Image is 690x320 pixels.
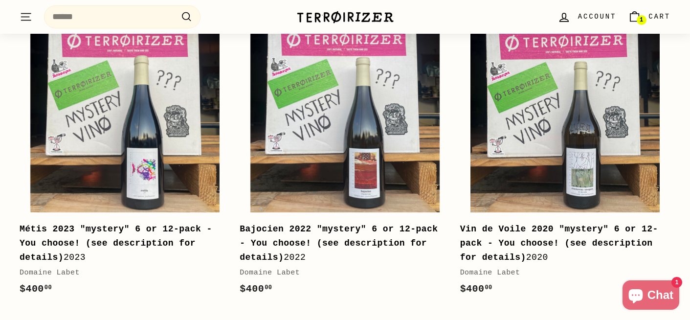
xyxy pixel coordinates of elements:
a: Account [552,2,622,31]
div: Domaine Labet [20,267,220,279]
sup: 00 [265,284,272,291]
a: Bajocien 2022 "mystery" 6 or 12-pack - You choose! (see description for details)2022Domaine Labet [240,12,450,306]
b: Métis 2023 "mystery" 6 or 12-pack - You choose! (see description for details) [20,224,212,262]
div: Domaine Labet [460,267,661,279]
span: Account [578,11,616,22]
span: 1 [640,17,643,23]
span: $400 [460,283,492,295]
div: 2022 [240,222,440,264]
b: Vin de Voile 2020 "mystery" 6 or 12-pack - You choose! (see description for details) [460,224,658,262]
a: Métis 2023 "mystery" 6 or 12-pack - You choose! (see description for details)2023Domaine Labet [20,12,230,306]
span: $400 [20,283,52,295]
div: 2023 [20,222,220,264]
sup: 00 [485,284,492,291]
b: Bajocien 2022 "mystery" 6 or 12-pack - You choose! (see description for details) [240,224,438,262]
sup: 00 [45,284,52,291]
span: Cart [648,11,670,22]
div: 2020 [460,222,661,264]
a: Cart [622,2,676,31]
div: Domaine Labet [240,267,440,279]
inbox-online-store-chat: Shopify online store chat [620,280,682,312]
span: $400 [240,283,272,295]
a: Vin de Voile 2020 "mystery" 6 or 12-pack - You choose! (see description for details)2020Domaine L... [460,12,670,306]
